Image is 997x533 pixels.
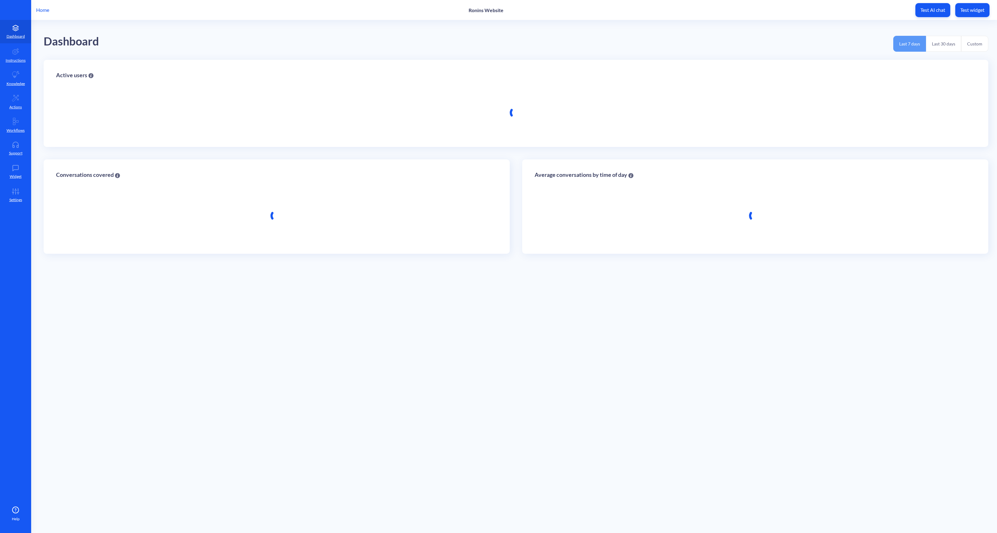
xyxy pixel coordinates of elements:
[961,36,988,52] button: Custom
[6,58,26,63] p: Instructions
[7,34,25,39] p: Dashboard
[535,172,633,178] div: Average conversations by time of day
[7,81,25,87] p: Knowledge
[44,33,99,50] div: Dashboard
[926,36,961,52] button: Last 30 days
[56,72,93,78] div: Active users
[469,7,503,13] p: Ronins Website
[56,172,120,178] div: Conversations covered
[7,128,25,133] p: Workflows
[9,104,22,110] p: Actions
[893,36,926,52] button: Last 7 days
[955,3,990,17] button: Test widget
[10,174,21,179] p: Widget
[9,197,22,203] p: Settings
[915,3,950,17] button: Test AI chat
[960,7,985,13] p: Test widget
[36,6,49,14] p: Home
[920,7,945,13] p: Test AI chat
[9,150,22,156] p: Support
[12,516,20,522] span: Help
